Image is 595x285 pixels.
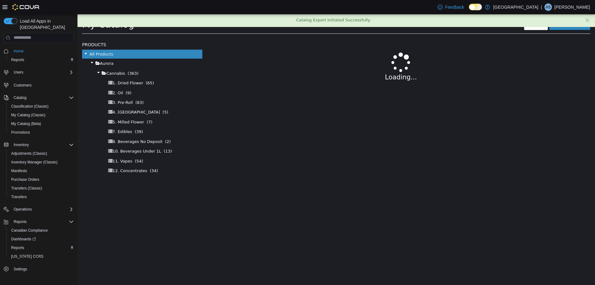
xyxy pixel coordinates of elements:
[11,206,74,213] span: Operations
[9,158,60,166] a: Inventory Manager (Classic)
[6,119,76,128] button: My Catalog (Beta)
[9,129,74,136] span: Promotions
[9,167,74,175] span: Manifests
[68,66,77,71] span: (65)
[14,219,27,224] span: Reports
[9,176,42,183] a: Purchase Orders
[9,235,38,243] a: Dashboards
[6,111,76,119] button: My Catalog (Classic)
[153,58,495,68] p: Loading...
[11,104,49,109] span: Classification (Classic)
[14,207,32,212] span: Operations
[35,86,55,91] span: 3. Pre-Roll
[9,111,74,119] span: My Catalog (Classic)
[1,217,76,226] button: Reports
[11,94,74,101] span: Catalog
[544,3,552,11] div: Andrew Sundaramoorthy
[57,145,66,149] span: (54)
[17,18,74,30] span: Load All Apps in [GEOGRAPHIC_DATA]
[11,177,39,182] span: Purchase Orders
[9,150,74,157] span: Adjustments (Classic)
[12,4,40,10] img: Cova
[85,96,91,100] span: (5)
[9,235,74,243] span: Dashboards
[9,103,51,110] a: Classification (Classic)
[11,265,74,273] span: Settings
[1,205,76,214] button: Operations
[493,3,538,11] p: [GEOGRAPHIC_DATA]
[9,185,45,192] a: Transfers (Classic)
[9,158,74,166] span: Inventory Manager (Classic)
[546,3,551,11] span: AS
[9,103,74,110] span: Classification (Classic)
[11,265,29,273] a: Settings
[1,68,76,77] button: Users
[14,142,29,147] span: Inventory
[11,237,36,242] span: Dashboards
[35,145,55,149] span: 11. Vapes
[35,105,67,110] span: 5. Milled Flower
[14,70,23,75] span: Users
[9,120,74,127] span: My Catalog (Beta)
[11,81,74,89] span: Customers
[14,49,24,54] span: Home
[11,254,43,259] span: [US_STATE] CCRS
[69,105,75,110] span: (7)
[11,69,26,76] button: Users
[58,86,66,91] span: (83)
[11,141,31,149] button: Inventory
[6,56,76,64] button: Reports
[9,193,29,201] a: Transfers
[14,267,27,272] span: Settings
[86,135,95,139] span: (13)
[11,228,48,233] span: Canadian Compliance
[1,93,76,102] button: Catalog
[35,115,55,120] span: 7. Edibles
[9,150,50,157] a: Adjustments (Classic)
[88,125,93,130] span: (2)
[6,149,76,158] button: Adjustments (Classic)
[35,96,82,100] span: 4. [GEOGRAPHIC_DATA]
[6,193,76,201] button: Transfers
[9,244,27,252] a: Reports
[9,56,27,64] a: Reports
[9,227,74,234] span: Canadian Compliance
[445,4,464,10] span: Feedback
[507,3,513,9] button: ×
[6,184,76,193] button: Transfers (Classic)
[35,135,84,139] span: 10. Beverages Under 1L
[6,167,76,175] button: Manifests
[469,4,482,10] input: Dark Mode
[11,113,46,118] span: My Catalog (Classic)
[9,244,74,252] span: Reports
[11,151,47,156] span: Adjustments (Classic)
[11,121,41,126] span: My Catalog (Beta)
[9,193,74,201] span: Transfers
[9,253,74,260] span: Washington CCRS
[6,226,76,235] button: Canadian Compliance
[6,128,76,137] button: Promotions
[9,129,33,136] a: Promotions
[35,154,70,159] span: 12. Concentrates
[14,83,32,88] span: Customers
[11,82,34,89] a: Customers
[6,175,76,184] button: Purchase Orders
[5,27,125,34] h5: Products
[35,125,85,130] span: 8. Beverages No Deposit
[11,47,74,55] span: Home
[6,252,76,261] button: [US_STATE] CCRS
[12,38,36,42] span: All Products
[29,57,47,61] span: Cannabis
[9,167,29,175] a: Manifests
[23,47,36,51] span: Aurora
[11,57,24,62] span: Reports
[11,69,74,76] span: Users
[35,66,66,71] span: 1. Dried Flower
[9,111,48,119] a: My Catalog (Classic)
[554,3,590,11] p: [PERSON_NAME]
[6,102,76,111] button: Classification (Classic)
[9,185,74,192] span: Transfers (Classic)
[11,47,26,55] a: Home
[48,76,54,81] span: (9)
